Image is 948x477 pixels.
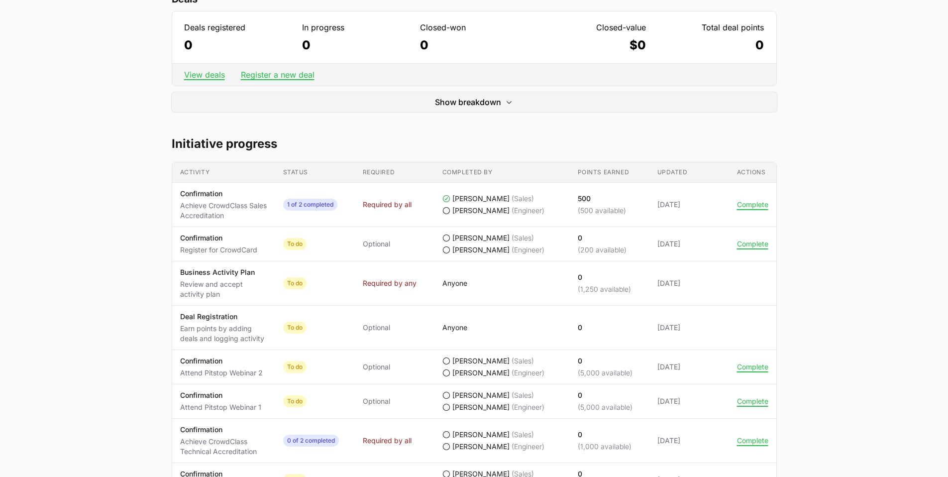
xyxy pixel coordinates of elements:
th: Status [275,162,355,183]
dd: $0 [538,37,646,53]
span: [PERSON_NAME] [452,442,510,452]
p: Anyone [442,323,467,333]
dt: Total deal points [656,21,764,33]
th: Actions [729,162,776,183]
span: [PERSON_NAME] [452,194,510,204]
span: [DATE] [657,239,721,249]
span: (Engineer) [512,368,544,378]
p: (5,000 available) [578,368,632,378]
span: (Sales) [512,356,534,366]
span: (Engineer) [512,402,544,412]
dt: Closed-value [538,21,646,33]
p: Confirmation [180,425,267,435]
dt: In progress [302,21,410,33]
span: [PERSON_NAME] [452,402,510,412]
span: [DATE] [657,436,721,446]
p: (200 available) [578,245,627,255]
dd: 0 [184,37,292,53]
p: 0 [578,272,631,282]
span: (Sales) [512,194,534,204]
a: Register a new deal [241,70,315,80]
th: Updated [649,162,729,183]
dt: Closed-won [420,21,528,33]
button: Show breakdownExpand/Collapse [172,92,777,112]
p: Deal Registration [180,312,267,322]
p: Confirmation [180,390,261,400]
dd: 0 [302,37,410,53]
dd: 0 [420,37,528,53]
span: [PERSON_NAME] [452,368,510,378]
span: [PERSON_NAME] [452,356,510,366]
button: Complete [737,239,768,248]
span: Optional [363,239,390,249]
p: Achieve CrowdClass Sales Accreditation [180,201,267,221]
span: [PERSON_NAME] [452,206,510,216]
p: Attend Pitstop Webinar 1 [180,402,261,412]
span: [PERSON_NAME] [452,390,510,400]
p: Register for CrowdCard [180,245,257,255]
span: [DATE] [657,362,721,372]
p: (1,000 available) [578,442,632,452]
span: (Sales) [512,390,534,400]
th: Completed by [434,162,570,183]
p: 500 [578,194,626,204]
span: (Engineer) [512,206,544,216]
span: [PERSON_NAME] [452,233,510,243]
p: 0 [578,323,582,333]
p: Confirmation [180,233,257,243]
span: (Engineer) [512,245,544,255]
th: Points earned [570,162,649,183]
dd: 0 [656,37,764,53]
button: Complete [737,436,768,445]
p: (1,250 available) [578,284,631,294]
span: (Sales) [512,430,534,440]
p: 0 [578,356,632,366]
p: Achieve CrowdClass Technical Accreditation [180,437,267,457]
p: 0 [578,390,632,400]
p: Review and accept activity plan [180,279,267,299]
p: Attend Pitstop Webinar 2 [180,368,263,378]
button: Complete [737,200,768,209]
span: (Sales) [512,233,534,243]
h2: Initiative progress [172,136,777,152]
th: Required [355,162,434,183]
p: Confirmation [180,356,263,366]
span: [PERSON_NAME] [452,245,510,255]
span: [DATE] [657,396,721,406]
span: Optional [363,396,390,406]
span: [PERSON_NAME] [452,430,510,440]
span: Optional [363,323,390,333]
p: (5,000 available) [578,402,632,412]
span: Optional [363,362,390,372]
th: Activity [172,162,275,183]
dt: Deals registered [184,21,292,33]
button: Complete [737,362,768,371]
p: Confirmation [180,189,267,199]
p: 0 [578,233,627,243]
span: [DATE] [657,200,721,210]
span: Show breakdown [435,96,501,108]
svg: Expand/Collapse [505,98,513,106]
a: View deals [184,70,225,80]
p: Business Activity Plan [180,267,267,277]
button: Complete [737,397,768,406]
span: [DATE] [657,323,721,333]
span: [DATE] [657,278,721,288]
span: Required by all [363,436,412,446]
span: Required by all [363,200,412,210]
p: 0 [578,430,632,440]
p: (500 available) [578,206,626,216]
p: Anyone [442,278,467,288]
p: Earn points by adding deals and logging activity [180,324,267,344]
span: Required by any [363,278,417,288]
span: (Engineer) [512,442,544,452]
